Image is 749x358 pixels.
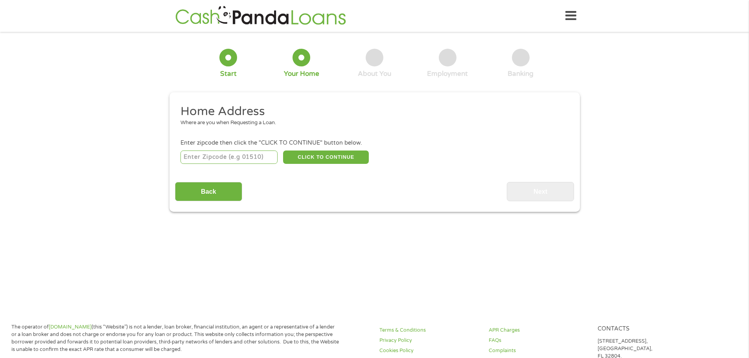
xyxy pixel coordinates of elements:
a: Privacy Policy [379,337,479,344]
div: Your Home [284,70,319,78]
a: Complaints [489,347,589,354]
a: FAQs [489,337,589,344]
input: Enter Zipcode (e.g 01510) [180,151,278,164]
input: Back [175,182,242,201]
a: Terms & Conditions [379,327,479,334]
div: Banking [508,70,534,78]
div: Enter zipcode then click the "CLICK TO CONTINUE" button below. [180,139,568,147]
h4: Contacts [598,325,697,333]
h2: Home Address [180,104,563,119]
p: The operator of (this “Website”) is not a lender, loan broker, financial institution, an agent or... [11,323,339,353]
div: Start [220,70,237,78]
button: CLICK TO CONTINUE [283,151,369,164]
input: Next [507,182,574,201]
a: [DOMAIN_NAME] [49,324,92,330]
div: Where are you when Requesting a Loan. [180,119,563,127]
div: About You [358,70,391,78]
a: Cookies Policy [379,347,479,354]
a: APR Charges [489,327,589,334]
div: Employment [427,70,468,78]
img: GetLoanNow Logo [173,5,348,27]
